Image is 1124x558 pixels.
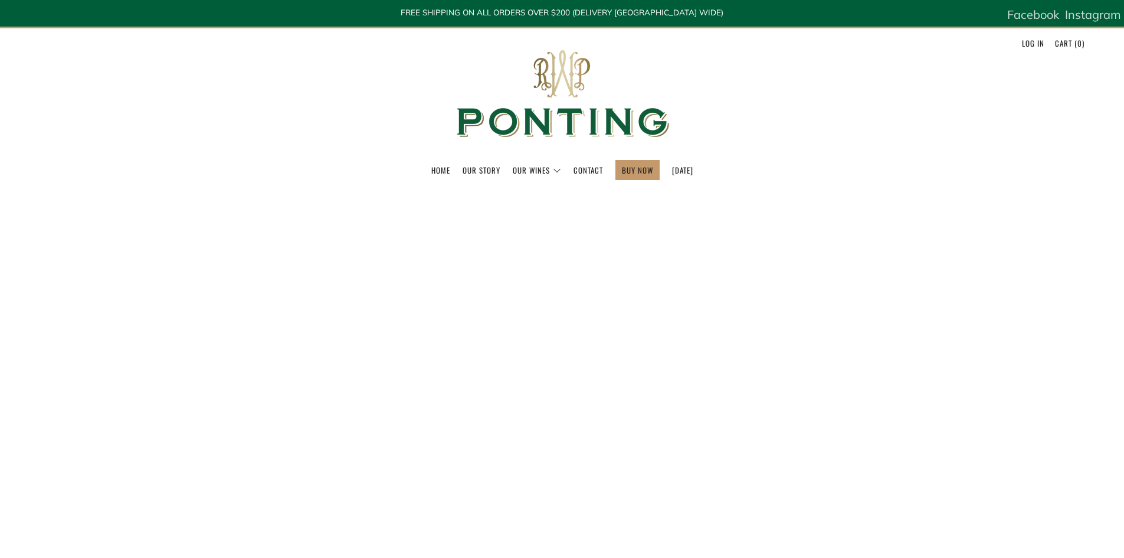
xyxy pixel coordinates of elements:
span: Instagram [1065,7,1121,22]
a: Contact [574,161,603,180]
span: 0 [1077,37,1082,49]
a: [DATE] [672,161,693,180]
a: Home [431,161,450,180]
a: Log in [1022,34,1044,53]
a: Cart (0) [1055,34,1084,53]
a: Our Wines [513,161,561,180]
span: Facebook [1007,7,1059,22]
a: Facebook [1007,3,1059,27]
a: Instagram [1065,3,1121,27]
a: Our Story [463,161,500,180]
img: Ponting Wines [444,28,680,160]
a: BUY NOW [622,161,653,180]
